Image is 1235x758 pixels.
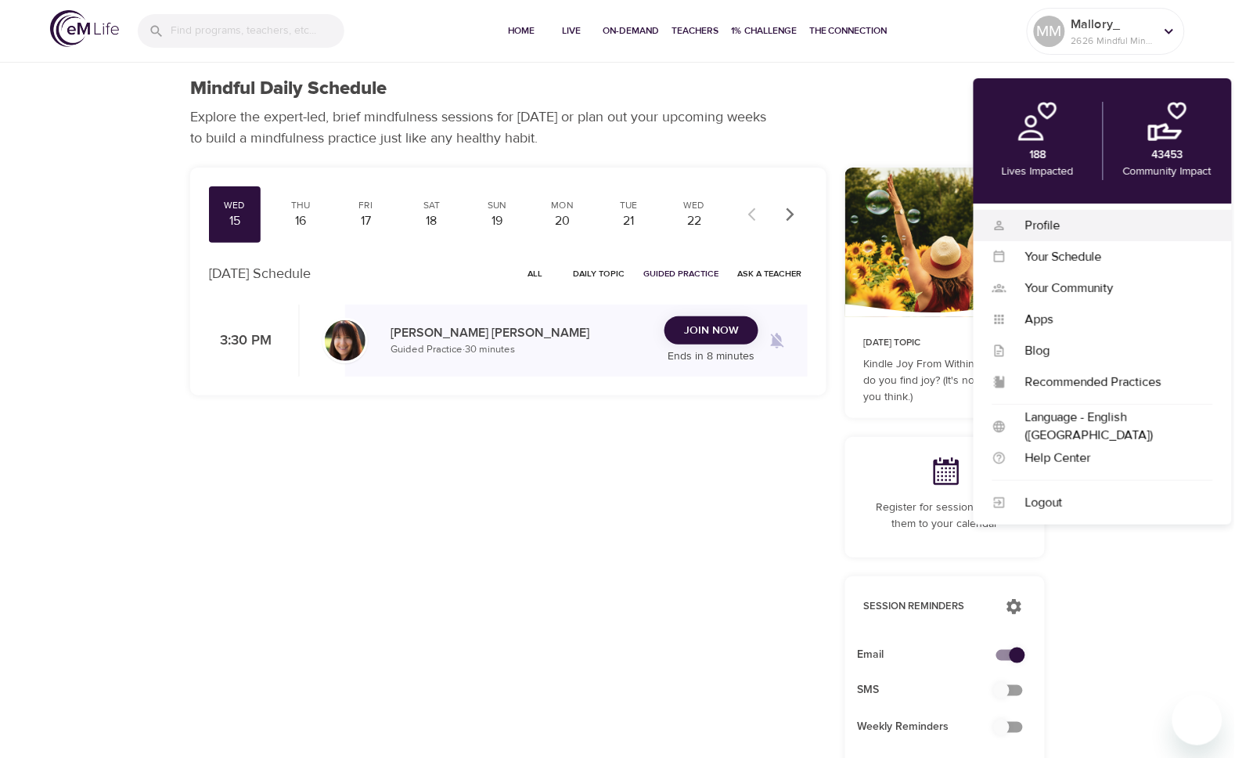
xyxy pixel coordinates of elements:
[675,199,714,212] div: Wed
[517,266,554,281] span: All
[1006,248,1213,266] div: Your Schedule
[864,356,1026,406] p: Kindle Joy From Within: Where do you find joy? (It's not where you think.)
[675,212,714,230] div: 22
[858,682,1007,698] span: SMS
[190,106,777,149] p: Explore the expert-led, brief mindfulness sessions for [DATE] or plan out your upcoming weeks to ...
[737,266,801,281] span: Ask a Teacher
[603,23,659,39] span: On-Demand
[1152,147,1183,164] p: 43453
[1071,15,1154,34] p: Mallory_
[171,14,344,48] input: Find programs, teachers, etc...
[1006,374,1213,392] div: Recommended Practices
[478,212,517,230] div: 19
[858,719,1007,735] span: Weekly Reminders
[864,336,1026,350] p: [DATE] Topic
[281,199,320,212] div: Thu
[1006,280,1213,298] div: Your Community
[412,199,452,212] div: Sat
[864,599,990,615] p: Session Reminders
[543,199,582,212] div: Mon
[478,199,517,212] div: Sun
[347,212,386,230] div: 17
[209,330,272,352] p: 3:30 PM
[510,262,560,286] button: All
[391,342,652,358] p: Guided Practice · 30 minutes
[1006,449,1213,467] div: Help Center
[1006,342,1213,360] div: Blog
[391,323,652,342] p: [PERSON_NAME] [PERSON_NAME]
[1148,102,1187,141] img: community.png
[573,266,625,281] span: Daily Topic
[609,199,648,212] div: Tue
[731,23,797,39] span: 1% Challenge
[664,348,758,365] p: Ends in 8 minutes
[190,78,387,100] h1: Mindful Daily Schedule
[809,23,888,39] span: The Connection
[1006,217,1213,235] div: Profile
[209,263,311,284] p: [DATE] Schedule
[1172,695,1222,745] iframe: Button to launch messaging window
[1123,164,1212,180] p: Community Impact
[664,316,758,345] button: Join Now
[672,23,718,39] span: Teachers
[684,321,739,341] span: Join Now
[1034,16,1065,47] div: MM
[215,199,254,212] div: Wed
[567,262,631,286] button: Daily Topic
[1071,34,1154,48] p: 2626 Mindful Minutes
[731,262,808,286] button: Ask a Teacher
[609,212,648,230] div: 21
[543,212,582,230] div: 20
[215,212,254,230] div: 15
[758,322,796,359] span: Remind me when a class goes live every Wednesday at 3:30 PM
[347,199,386,212] div: Fri
[1006,311,1213,329] div: Apps
[858,647,1007,663] span: Email
[502,23,540,39] span: Home
[281,212,320,230] div: 16
[1006,409,1213,445] div: Language - English ([GEOGRAPHIC_DATA])
[637,262,725,286] button: Guided Practice
[1018,102,1057,141] img: personal.png
[553,23,590,39] span: Live
[864,500,1026,532] p: Register for sessions to add them to your calendar
[412,212,452,230] div: 18
[1006,494,1213,512] div: Logout
[1002,164,1074,180] p: Lives Impacted
[1030,147,1046,164] p: 188
[50,10,119,47] img: logo
[325,320,365,361] img: Andrea_Lieberstein-min.jpg
[643,266,718,281] span: Guided Practice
